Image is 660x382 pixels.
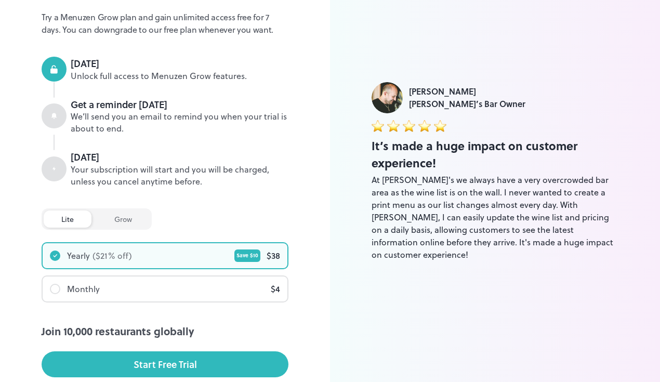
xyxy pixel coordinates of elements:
[434,120,446,132] img: star
[71,150,288,164] div: [DATE]
[387,120,400,132] img: star
[67,283,100,295] div: Monthly
[71,111,288,135] div: We’ll send you an email to remind you when your trial is about to end.
[403,120,415,132] img: star
[71,70,288,82] div: Unlock full access to Menuzen Grow features.
[71,57,288,70] div: [DATE]
[409,85,525,98] div: [PERSON_NAME]
[42,351,288,377] button: Start Free Trial
[372,82,403,113] img: Luke Foyle
[409,98,525,110] div: [PERSON_NAME]’s Bar Owner
[372,120,384,132] img: star
[267,249,280,262] div: $ 38
[42,11,288,36] p: Try a Menuzen Grow plan and gain unlimited access free for 7 days. You can downgrade to our free ...
[42,323,288,339] div: Join 10,000 restaurants globally
[134,357,197,372] div: Start Free Trial
[93,249,132,262] div: ($ 21 % off)
[271,283,280,295] div: $ 4
[67,249,90,262] div: Yearly
[97,210,150,228] div: grow
[372,137,618,172] div: It’s made a huge impact on customer experience!
[372,174,618,261] div: At [PERSON_NAME]'s we always have a very overcrowded bar area as the wine list is on the wall. I ...
[44,210,91,228] div: lite
[418,120,431,132] img: star
[234,249,260,262] div: Save $ 10
[71,164,288,188] div: Your subscription will start and you will be charged, unless you cancel anytime before.
[71,98,288,111] div: Get a reminder [DATE]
